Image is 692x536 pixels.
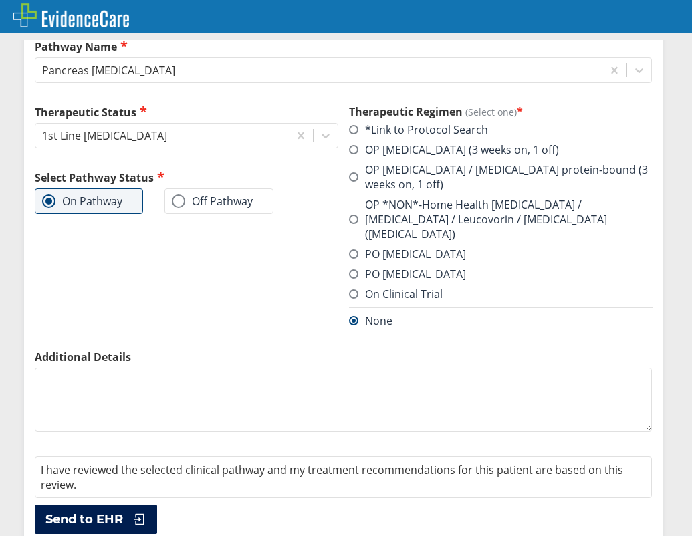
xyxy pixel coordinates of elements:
[349,142,559,157] label: OP [MEDICAL_DATA] (3 weeks on, 1 off)
[42,128,167,143] div: 1st Line [MEDICAL_DATA]
[465,106,517,118] span: (Select one)
[349,267,466,281] label: PO [MEDICAL_DATA]
[41,462,623,492] span: I have reviewed the selected clinical pathway and my treatment recommendations for this patient a...
[35,104,338,120] label: Therapeutic Status
[349,104,653,119] h3: Therapeutic Regimen
[349,197,653,241] label: OP *NON*-Home Health [MEDICAL_DATA] / [MEDICAL_DATA] / Leucovorin / [MEDICAL_DATA] ([MEDICAL_DATA])
[349,247,466,261] label: PO [MEDICAL_DATA]
[349,287,443,301] label: On Clinical Trial
[35,505,157,534] button: Send to EHR
[349,122,488,137] label: *Link to Protocol Search
[35,39,652,54] label: Pathway Name
[349,162,653,192] label: OP [MEDICAL_DATA] / [MEDICAL_DATA] protein-bound (3 weeks on, 1 off)
[35,350,652,364] label: Additional Details
[35,170,338,185] h2: Select Pathway Status
[349,313,392,328] label: None
[172,194,253,208] label: Off Pathway
[42,194,122,208] label: On Pathway
[13,3,129,27] img: EvidenceCare
[42,63,175,78] div: Pancreas [MEDICAL_DATA]
[45,511,123,527] span: Send to EHR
